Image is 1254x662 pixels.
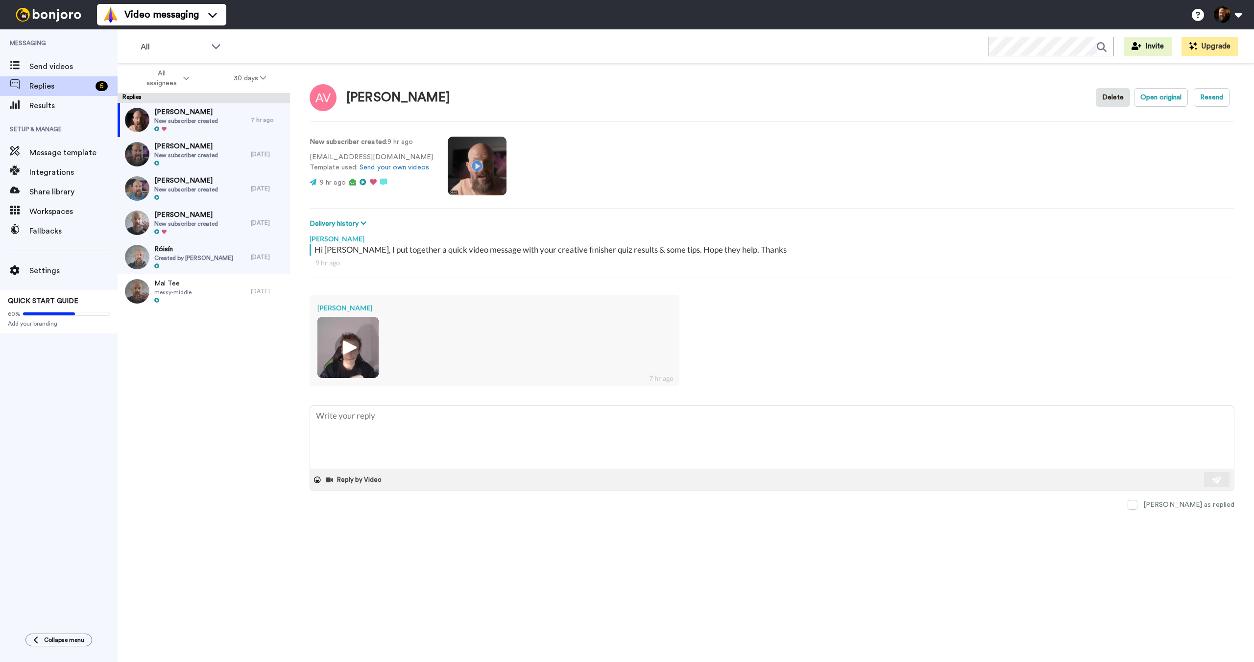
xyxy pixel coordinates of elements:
[1143,500,1234,510] div: [PERSON_NAME] as replied
[154,117,218,125] span: New subscriber created
[310,84,337,111] img: Image of Alex V
[154,288,192,296] span: messy-middle
[1212,476,1223,484] img: send-white.svg
[154,279,192,288] span: Mal Tee
[141,41,206,53] span: All
[154,186,218,193] span: New subscriber created
[118,274,290,308] a: Mal Teemessy-middle[DATE]
[8,320,110,328] span: Add your branding
[251,253,285,261] div: [DATE]
[315,258,1229,268] div: 9 hr ago
[118,137,290,171] a: [PERSON_NAME]New subscriber created[DATE]
[118,206,290,240] a: [PERSON_NAME]New subscriber created[DATE]
[310,139,386,145] strong: New subscriber created
[154,142,218,151] span: [PERSON_NAME]
[154,254,233,262] span: Created by [PERSON_NAME]
[29,225,118,237] span: Fallbacks
[118,93,290,103] div: Replies
[314,244,1232,256] div: Hi [PERSON_NAME], I put together a quick video message with your creative finisher quiz results &...
[12,8,85,22] img: bj-logo-header-white.svg
[1134,88,1188,107] button: Open original
[649,374,674,383] div: 7 hr ago
[154,176,218,186] span: [PERSON_NAME]
[29,206,118,217] span: Workspaces
[251,150,285,158] div: [DATE]
[125,211,149,235] img: b08d9885-6922-4c62-885e-383dd6a2f5e0-thumb.jpg
[154,220,218,228] span: New subscriber created
[325,473,385,487] button: Reply by Video
[317,317,379,378] img: e6c72e83-db37-4540-ba85-9359b027dbe1-thumb.jpg
[118,240,290,274] a: RóisínCreated by [PERSON_NAME][DATE]
[29,80,92,92] span: Replies
[251,219,285,227] div: [DATE]
[124,8,199,22] span: Video messaging
[154,107,218,117] span: [PERSON_NAME]
[96,81,108,91] div: 6
[1096,88,1130,107] button: Delete
[251,287,285,295] div: [DATE]
[251,116,285,124] div: 7 hr ago
[310,218,369,229] button: Delivery history
[125,108,149,132] img: b57eb4c0-ee95-47c8-98a1-560fac063961-thumb.jpg
[142,69,181,88] span: All assignees
[8,310,21,318] span: 60%
[44,636,84,644] span: Collapse menu
[29,61,118,72] span: Send videos
[103,7,119,23] img: vm-color.svg
[317,303,672,313] div: [PERSON_NAME]
[120,65,212,92] button: All assignees
[29,265,118,277] span: Settings
[118,171,290,206] a: [PERSON_NAME]New subscriber created[DATE]
[251,185,285,192] div: [DATE]
[25,634,92,646] button: Collapse menu
[1124,37,1172,56] button: Invite
[125,245,149,269] img: 4fdba7da-6853-45f6-bad0-99c04b3c0d12-thumb.jpg
[125,279,149,304] img: 45d06eb1-4205-44ad-a170-9134272a5604-thumb.jpg
[320,179,346,186] span: 9 hr ago
[29,186,118,198] span: Share library
[125,176,149,201] img: f9fe80a6-8ada-4528-8a4a-856b0a58d52b-thumb.jpg
[118,103,290,137] a: [PERSON_NAME]New subscriber created7 hr ago
[310,152,433,173] p: [EMAIL_ADDRESS][DOMAIN_NAME] Template used:
[310,229,1234,244] div: [PERSON_NAME]
[154,210,218,220] span: [PERSON_NAME]
[360,164,429,171] a: Send your own videos
[154,151,218,159] span: New subscriber created
[310,137,433,147] p: : 9 hr ago
[346,91,450,105] div: [PERSON_NAME]
[125,142,149,166] img: 127685a6-9000-4233-803e-0fb62c744a5c-thumb.jpg
[154,244,233,254] span: Róisín
[29,166,118,178] span: Integrations
[29,147,118,159] span: Message template
[29,100,118,112] span: Results
[1194,88,1230,107] button: Resend
[212,70,289,87] button: 30 days
[335,334,362,361] img: ic_play_thick.png
[1182,37,1238,56] button: Upgrade
[8,298,78,305] span: QUICK START GUIDE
